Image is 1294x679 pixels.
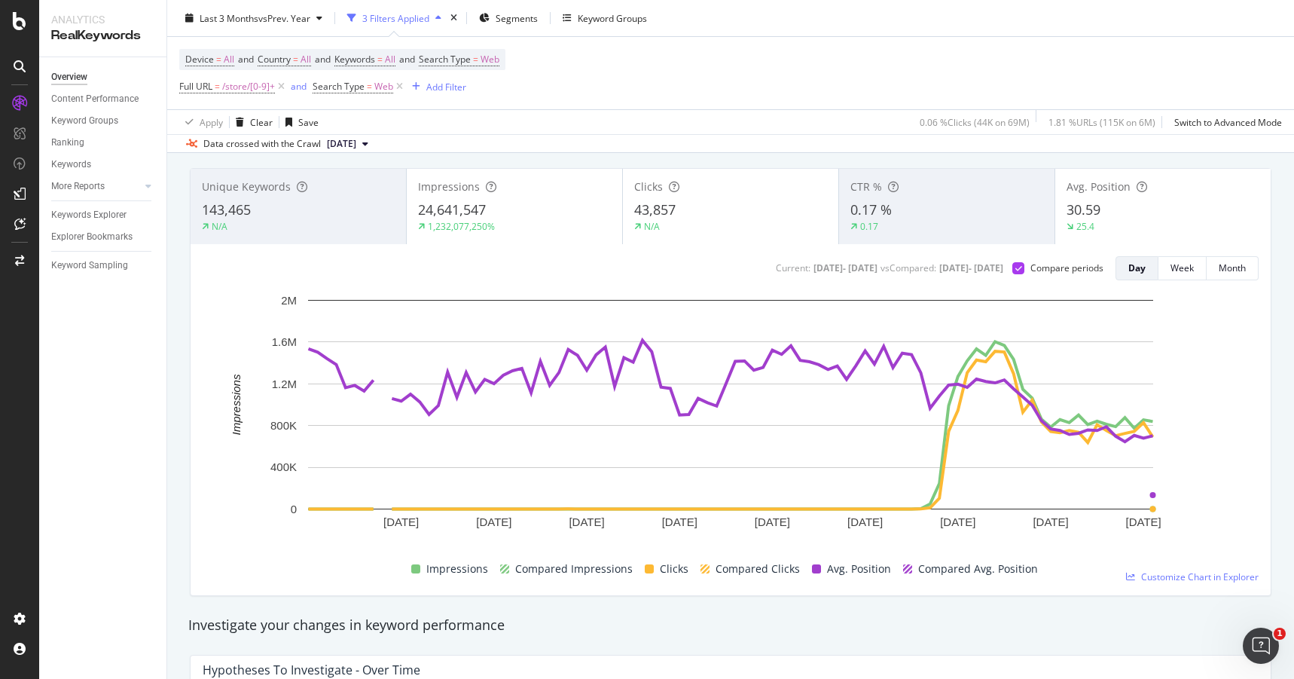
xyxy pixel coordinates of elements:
[426,560,488,578] span: Impressions
[1048,115,1155,128] div: 1.81 % URLs ( 115K on 6M )
[473,6,544,30] button: Segments
[920,115,1030,128] div: 0.06 % Clicks ( 44K on 69M )
[215,80,220,93] span: =
[258,11,310,24] span: vs Prev. Year
[634,200,676,219] span: 43,857
[476,515,511,528] text: [DATE]
[850,179,882,194] span: CTR %
[230,110,273,134] button: Clear
[51,135,156,151] a: Ranking
[334,53,375,66] span: Keywords
[662,515,697,528] text: [DATE]
[216,53,221,66] span: =
[1243,628,1279,664] iframe: Intercom live chat
[419,53,471,66] span: Search Type
[291,79,307,93] button: and
[298,115,319,128] div: Save
[51,157,91,173] div: Keywords
[238,53,254,66] span: and
[291,503,297,515] text: 0
[51,135,84,151] div: Ranking
[200,115,223,128] div: Apply
[428,220,495,233] div: 1,232,077,250%
[515,560,633,578] span: Compared Impressions
[51,207,127,223] div: Keywords Explorer
[51,91,156,107] a: Content Performance
[203,292,1259,554] div: A chart.
[383,515,419,528] text: [DATE]
[374,76,393,97] span: Web
[51,207,156,223] a: Keywords Explorer
[716,560,800,578] span: Compared Clicks
[272,335,297,348] text: 1.6M
[399,53,415,66] span: and
[250,115,273,128] div: Clear
[578,11,647,24] div: Keyword Groups
[1067,179,1131,194] span: Avg. Position
[51,113,118,129] div: Keyword Groups
[272,378,297,390] text: 1.2M
[341,6,447,30] button: 3 Filters Applied
[557,6,653,30] button: Keyword Groups
[212,220,227,233] div: N/A
[179,6,328,30] button: Last 3 MonthsvsPrev. Year
[51,91,139,107] div: Content Performance
[362,11,429,24] div: 3 Filters Applied
[51,258,128,274] div: Keyword Sampling
[279,110,319,134] button: Save
[940,515,975,528] text: [DATE]
[481,49,499,70] span: Web
[1219,262,1246,274] div: Month
[222,76,275,97] span: /store/[0-9]+
[447,11,460,26] div: times
[51,258,156,274] a: Keyword Sampling
[660,560,688,578] span: Clicks
[270,460,297,473] text: 400K
[1128,262,1146,274] div: Day
[202,179,291,194] span: Unique Keywords
[1141,570,1259,583] span: Customize Chart in Explorer
[847,515,883,528] text: [DATE]
[51,179,141,194] a: More Reports
[1126,570,1259,583] a: Customize Chart in Explorer
[1158,256,1207,280] button: Week
[634,179,663,194] span: Clicks
[51,12,154,27] div: Analytics
[179,80,212,93] span: Full URL
[270,419,297,432] text: 800K
[1076,220,1094,233] div: 25.4
[51,113,156,129] a: Keyword Groups
[188,616,1273,635] div: Investigate your changes in keyword performance
[1067,200,1100,219] span: 30.59
[1274,628,1286,640] span: 1
[426,80,466,93] div: Add Filter
[51,27,154,44] div: RealKeywords
[385,49,395,70] span: All
[51,69,156,85] a: Overview
[301,49,311,70] span: All
[418,200,486,219] span: 24,641,547
[1168,110,1282,134] button: Switch to Advanced Mode
[230,374,243,435] text: Impressions
[293,53,298,66] span: =
[644,220,660,233] div: N/A
[813,262,877,274] div: [DATE] - [DATE]
[224,49,234,70] span: All
[755,515,790,528] text: [DATE]
[185,53,214,66] span: Device
[258,53,291,66] span: Country
[200,11,258,24] span: Last 3 Months
[327,137,356,151] span: 2025 Aug. 25th
[377,53,383,66] span: =
[827,560,891,578] span: Avg. Position
[569,515,604,528] text: [DATE]
[1033,515,1068,528] text: [DATE]
[291,80,307,93] div: and
[496,11,538,24] span: Segments
[406,78,466,96] button: Add Filter
[860,220,878,233] div: 0.17
[51,179,105,194] div: More Reports
[1170,262,1194,274] div: Week
[1207,256,1259,280] button: Month
[202,200,251,219] span: 143,465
